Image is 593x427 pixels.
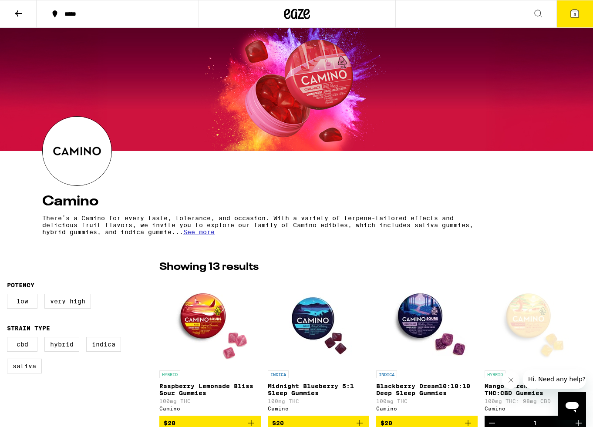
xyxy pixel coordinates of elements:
[376,398,478,404] p: 100mg THC
[43,117,111,185] img: Camino logo
[268,406,369,411] div: Camino
[86,337,121,352] label: Indica
[7,359,42,373] label: Sativa
[556,0,593,27] button: 3
[159,406,261,411] div: Camino
[164,420,175,427] span: $20
[42,215,474,235] p: There’s a Camino for every taste, tolerance, and occasion. With a variety of terpene-tailored eff...
[376,383,478,397] p: Blackberry Dream10:10:10 Deep Sleep Gummies
[7,282,34,289] legend: Potency
[268,383,369,397] p: Midnight Blueberry 5:1 Sleep Gummies
[485,383,586,397] p: Mango Serenity 1:1 THC:CBD Gummies
[485,406,586,411] div: Camino
[42,195,551,208] h4: Camino
[159,398,261,404] p: 100mg THC
[268,370,289,378] p: INDICA
[275,279,362,366] img: Camino - Midnight Blueberry 5:1 Sleep Gummies
[573,12,576,17] span: 3
[44,294,91,309] label: Very High
[381,420,392,427] span: $20
[159,383,261,397] p: Raspberry Lemonade Bliss Sour Gummies
[44,337,79,352] label: Hybrid
[268,398,369,404] p: 100mg THC
[7,294,37,309] label: Low
[485,398,586,404] p: 100mg THC: 98mg CBD
[523,370,586,389] iframe: Message from company
[502,371,519,389] iframe: Close message
[7,325,50,332] legend: Strain Type
[485,370,505,378] p: HYBRID
[376,406,478,411] div: Camino
[376,370,397,378] p: INDICA
[384,279,471,366] img: Camino - Blackberry Dream10:10:10 Deep Sleep Gummies
[272,420,284,427] span: $20
[376,279,478,416] a: Open page for Blackberry Dream10:10:10 Deep Sleep Gummies from Camino
[533,420,537,427] div: 1
[159,279,261,416] a: Open page for Raspberry Lemonade Bliss Sour Gummies from Camino
[159,370,180,378] p: HYBRID
[485,279,586,416] a: Open page for Mango Serenity 1:1 THC:CBD Gummies from Camino
[159,260,259,275] p: Showing 13 results
[268,279,369,416] a: Open page for Midnight Blueberry 5:1 Sleep Gummies from Camino
[167,279,254,366] img: Camino - Raspberry Lemonade Bliss Sour Gummies
[558,392,586,420] iframe: Button to launch messaging window
[183,229,215,235] span: See more
[7,337,37,352] label: CBD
